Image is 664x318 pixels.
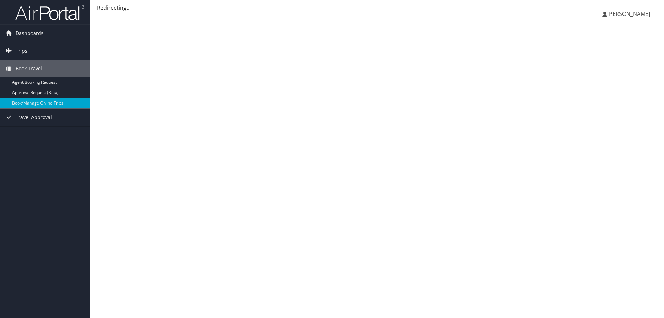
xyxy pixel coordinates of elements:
[602,3,657,24] a: [PERSON_NAME]
[97,3,657,12] div: Redirecting...
[15,4,84,21] img: airportal-logo.png
[16,109,52,126] span: Travel Approval
[16,42,27,60] span: Trips
[607,10,650,18] span: [PERSON_NAME]
[16,25,44,42] span: Dashboards
[16,60,42,77] span: Book Travel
